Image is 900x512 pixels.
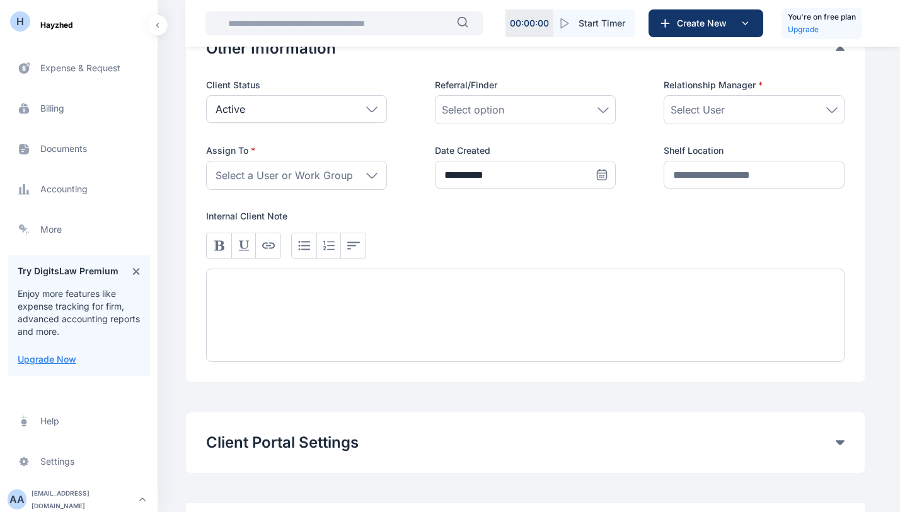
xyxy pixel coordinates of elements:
a: Upgrade Now [18,354,76,364]
a: Upgrade [788,23,856,36]
p: Enjoy more features like expense tracking for firm, advanced accounting reports and more. [18,288,140,338]
button: AA[EMAIL_ADDRESS][DOMAIN_NAME] [8,487,150,512]
span: Select option [442,102,504,117]
span: Start Timer [579,17,625,30]
p: 00 : 00 : 00 [510,17,549,30]
button: Create New [649,9,763,37]
span: Select User [671,102,725,117]
a: settings [8,446,150,477]
span: Select a User or Work Group [216,168,353,183]
h4: Try DigitsLaw Premium [18,265,118,277]
button: Upgrade Now [18,353,76,366]
a: help [8,406,150,436]
div: [EMAIL_ADDRESS][DOMAIN_NAME] [32,487,135,512]
div: Other Information [206,38,845,59]
p: Active [216,102,245,117]
button: AA [8,489,26,509]
a: accounting [8,174,150,204]
label: Client Status [206,79,387,91]
a: billing [8,93,150,124]
a: expense & request [8,53,150,83]
button: Client Portal Settings [206,433,836,453]
div: A A [8,492,26,507]
label: Shelf Location [664,144,845,157]
a: more [8,214,150,245]
div: Client Portal Settings [206,433,845,453]
label: Date Created [435,144,616,157]
button: Start Timer [553,9,635,37]
button: Other Information [206,38,836,59]
span: Create New [672,17,737,30]
span: Relationship Manager [664,79,763,91]
p: Internal Client Note [206,210,845,223]
span: hayzhed [40,19,73,32]
h5: You're on free plan [788,11,856,23]
a: documents [8,134,150,164]
button: H [10,15,30,35]
div: H [16,14,24,29]
p: Assign To [206,144,387,157]
span: Referral/Finder [435,79,497,91]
